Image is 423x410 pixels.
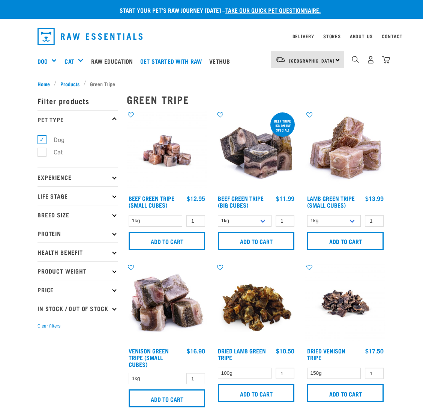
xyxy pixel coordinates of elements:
[37,186,118,205] p: Life Stage
[127,94,385,105] h2: Green Tripe
[37,80,50,88] span: Home
[218,232,294,250] input: Add to cart
[305,111,385,191] img: 1133 Green Tripe Lamb Small Cubes 01
[218,384,294,402] input: Add to cart
[42,135,67,145] label: Dog
[37,242,118,261] p: Health Benefit
[305,263,385,344] img: Dried Vension Tripe 1691
[129,196,174,206] a: Beef Green Tripe (Small Cubes)
[275,57,285,63] img: van-moving.png
[37,80,54,88] a: Home
[307,232,384,250] input: Add to cart
[207,46,235,76] a: Vethub
[37,110,118,129] p: Pet Type
[37,28,142,45] img: Raw Essentials Logo
[42,148,66,157] label: Cat
[60,80,79,88] span: Products
[216,263,296,344] img: Pile Of Dried Lamb Tripe For Pets
[129,349,169,366] a: Venison Green Tripe (Small Cubes)
[382,35,403,37] a: Contact
[187,195,205,202] div: $12.95
[37,261,118,280] p: Product Weight
[187,347,205,354] div: $16.90
[37,205,118,224] p: Breed Size
[225,8,321,12] a: take our quick pet questionnaire.
[218,349,266,359] a: Dried Lamb Green Tripe
[216,111,296,191] img: 1044 Green Tripe Beef
[350,35,373,37] a: About Us
[127,263,207,344] img: 1079 Green Tripe Venison 01
[382,56,390,64] img: home-icon@2x.png
[31,25,391,48] nav: dropdown navigation
[365,368,384,379] input: 1
[37,57,48,66] a: Dog
[127,111,207,191] img: Beef Tripe Bites 1634
[37,80,385,88] nav: breadcrumbs
[186,373,205,385] input: 1
[367,56,375,64] img: user.png
[129,389,205,407] input: Add to cart
[276,195,294,202] div: $11.99
[37,323,60,329] button: Clear filters
[276,368,294,379] input: 1
[365,215,384,227] input: 1
[89,46,138,76] a: Raw Education
[37,224,118,242] p: Protein
[365,347,384,354] div: $17.50
[276,215,294,227] input: 1
[37,91,118,110] p: Filter products
[276,347,294,354] div: $10.50
[37,168,118,186] p: Experience
[307,384,384,402] input: Add to cart
[138,46,207,76] a: Get started with Raw
[57,80,84,88] a: Products
[64,57,74,66] a: Cat
[352,56,359,63] img: home-icon-1@2x.png
[270,115,295,136] div: Beef tripe 1kg online special!
[186,215,205,227] input: 1
[292,35,314,37] a: Delivery
[307,196,355,206] a: Lamb Green Tripe (Small Cubes)
[323,35,341,37] a: Stores
[365,195,384,202] div: $13.99
[37,280,118,299] p: Price
[289,59,334,62] span: [GEOGRAPHIC_DATA]
[129,232,205,250] input: Add to cart
[37,299,118,317] p: In Stock / Out Of Stock
[218,196,264,206] a: Beef Green Tripe (Big Cubes)
[307,349,345,359] a: Dried Venison Tripe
